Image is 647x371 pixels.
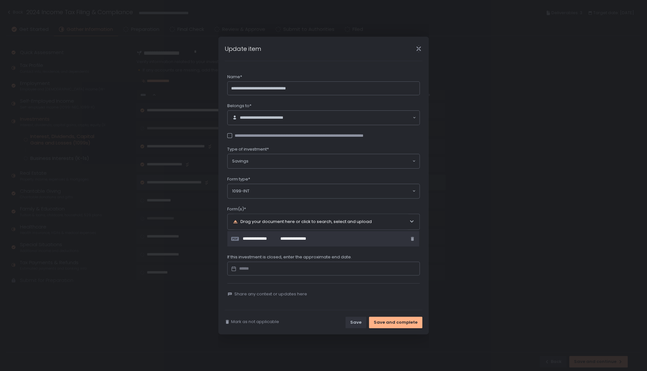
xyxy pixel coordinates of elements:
[228,111,419,125] div: Search for option
[231,319,279,325] span: Mark as not applicable
[228,184,419,198] div: Search for option
[232,188,249,194] span: 1099-INT
[350,320,361,325] div: Save
[369,317,422,328] button: Save and complete
[294,115,412,121] input: Search for option
[248,158,412,164] input: Search for option
[227,206,246,212] span: Form(s)*
[227,176,250,182] span: Form type*
[227,74,242,80] span: Name*
[374,320,417,325] div: Save and complete
[408,45,429,52] div: Close
[225,319,279,325] button: Mark as not applicable
[228,154,419,168] div: Search for option
[227,146,269,152] span: Type of investment*
[225,44,261,53] h1: Update item
[227,254,352,260] span: If this investment is closed, enter the approximate end date.
[249,188,412,194] input: Search for option
[234,291,307,297] span: Share any context or updates here
[227,262,420,276] input: Datepicker input
[232,158,248,164] span: Savings
[227,103,251,109] span: Belongs to*
[345,317,366,328] button: Save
